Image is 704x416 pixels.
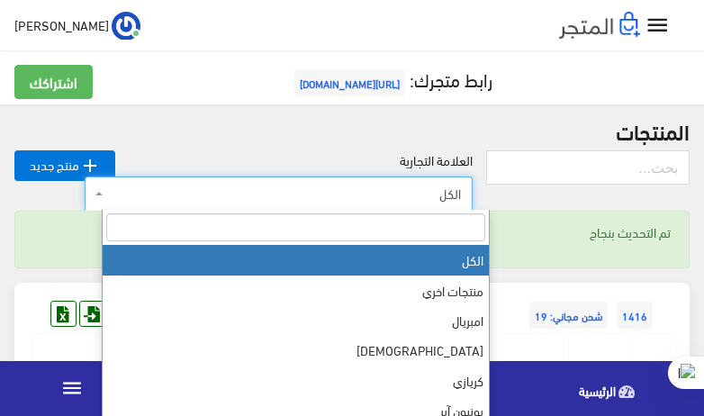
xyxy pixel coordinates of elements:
[645,13,671,39] i: 
[294,69,405,96] span: [URL][DOMAIN_NAME]
[559,12,640,39] img: .
[529,302,608,329] span: شحن مجاني: 19
[519,366,704,411] a: الرئيسية
[14,150,115,181] a: منتج جديد
[33,222,671,242] p: تم التحديث بنجاح
[14,65,93,99] a: اشتراكك
[103,245,489,275] li: الكل
[486,150,690,185] input: بحث...
[579,379,616,402] span: الرئيسية
[103,276,489,305] li: منتجات اخري
[112,12,140,41] img: ...
[290,62,492,95] a: رابط متجرك:[URL][DOMAIN_NAME]
[400,150,473,170] label: العلامة التجارية
[103,366,489,395] li: كريازي
[79,155,101,176] i: 
[103,305,489,335] li: امبريال
[107,185,461,203] span: الكل
[14,119,690,142] h2: المنتجات
[14,11,140,40] a: ... [PERSON_NAME]
[85,176,473,211] span: الكل
[103,335,489,365] li: [DEMOGRAPHIC_DATA]
[14,14,109,36] span: [PERSON_NAME]
[60,376,84,400] i: 
[617,302,653,329] span: 1416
